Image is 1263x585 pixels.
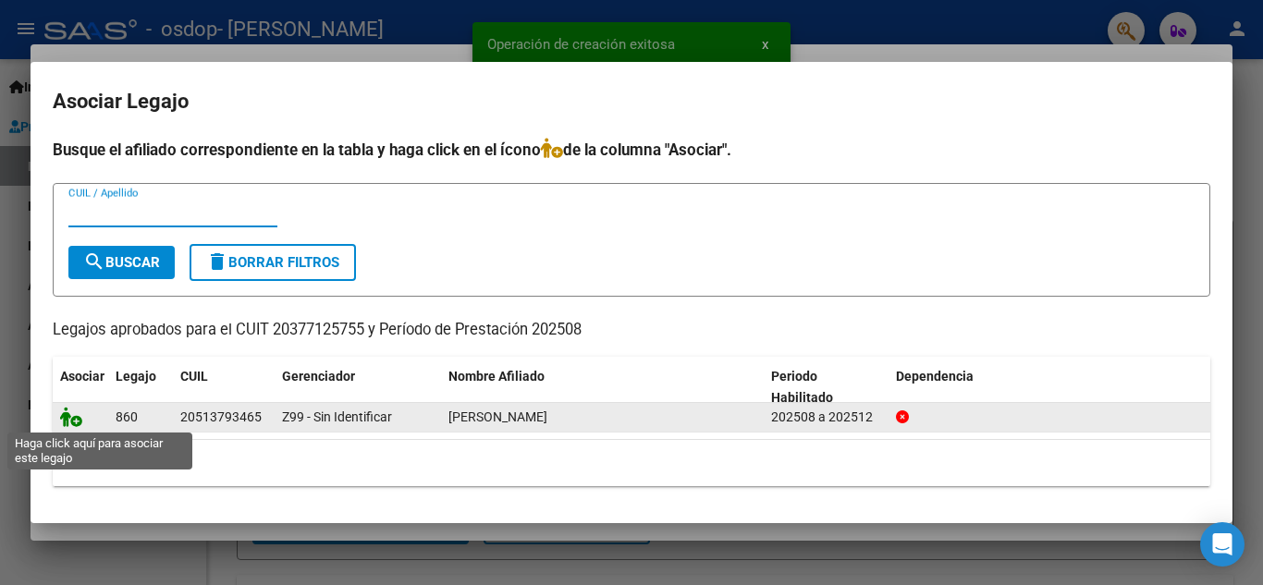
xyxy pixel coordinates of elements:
[180,369,208,384] span: CUIL
[771,369,833,405] span: Periodo Habilitado
[896,369,974,384] span: Dependencia
[206,254,339,271] span: Borrar Filtros
[60,369,104,384] span: Asociar
[53,84,1210,119] h2: Asociar Legajo
[83,254,160,271] span: Buscar
[108,357,173,418] datatable-header-cell: Legajo
[275,357,441,418] datatable-header-cell: Gerenciador
[116,409,138,424] span: 860
[180,407,262,428] div: 20513793465
[282,369,355,384] span: Gerenciador
[83,250,105,273] mat-icon: search
[53,357,108,418] datatable-header-cell: Asociar
[764,357,889,418] datatable-header-cell: Periodo Habilitado
[190,244,356,281] button: Borrar Filtros
[173,357,275,418] datatable-header-cell: CUIL
[448,369,545,384] span: Nombre Afiliado
[53,319,1210,342] p: Legajos aprobados para el CUIT 20377125755 y Período de Prestación 202508
[206,250,228,273] mat-icon: delete
[448,409,547,424] span: SCHMIDT BAUTISTA LIONEL
[1200,522,1245,567] div: Open Intercom Messenger
[116,369,156,384] span: Legajo
[889,357,1211,418] datatable-header-cell: Dependencia
[53,440,1210,486] div: 1 registros
[53,138,1210,162] h4: Busque el afiliado correspondiente en la tabla y haga click en el ícono de la columna "Asociar".
[68,246,175,279] button: Buscar
[771,407,881,428] div: 202508 a 202512
[441,357,764,418] datatable-header-cell: Nombre Afiliado
[282,409,392,424] span: Z99 - Sin Identificar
